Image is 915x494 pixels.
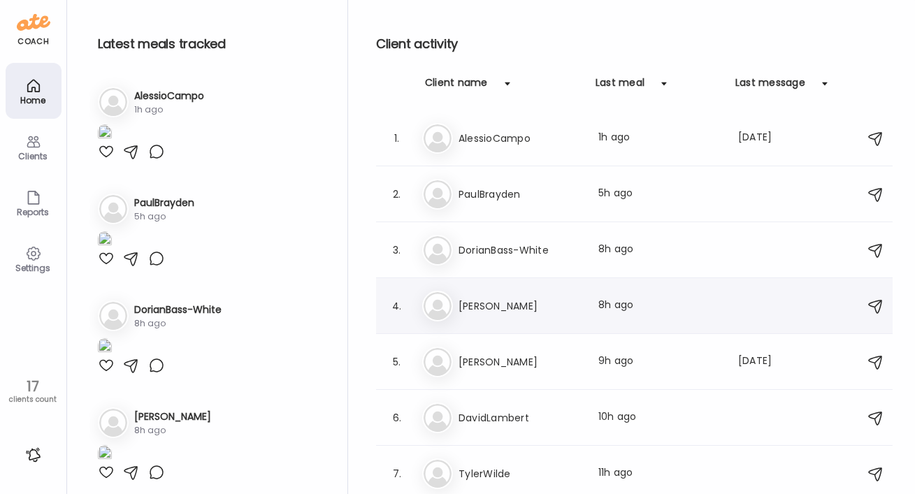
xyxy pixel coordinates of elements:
[459,186,582,203] h3: PaulBrayden
[596,75,644,98] div: Last meal
[98,231,112,250] img: images%2FV1qzwTS9N1SvZbp3wSgTYDvEwJF3%2FoRAnrL0nSpJYp9r7rBiI%2FPcVw6dl7AaFCey9BDgyk_1080
[376,34,893,55] h2: Client activity
[134,196,194,210] h3: PaulBrayden
[424,292,452,320] img: bg-avatar-default.svg
[424,236,452,264] img: bg-avatar-default.svg
[598,354,721,370] div: 9h ago
[424,124,452,152] img: bg-avatar-default.svg
[598,186,721,203] div: 5h ago
[5,378,62,395] div: 17
[99,409,127,437] img: bg-avatar-default.svg
[389,354,405,370] div: 5.
[389,298,405,314] div: 4.
[389,409,405,426] div: 6.
[459,465,582,482] h3: TylerWilde
[389,186,405,203] div: 2.
[389,130,405,147] div: 1.
[738,130,793,147] div: [DATE]
[17,11,50,34] img: ate
[738,354,793,370] div: [DATE]
[134,303,222,317] h3: DorianBass-White
[598,465,721,482] div: 11h ago
[424,404,452,432] img: bg-avatar-default.svg
[598,409,721,426] div: 10h ago
[8,96,59,105] div: Home
[99,195,127,223] img: bg-avatar-default.svg
[598,130,721,147] div: 1h ago
[598,242,721,259] div: 8h ago
[5,395,62,405] div: clients count
[598,298,721,314] div: 8h ago
[134,409,211,424] h3: [PERSON_NAME]
[424,348,452,376] img: bg-avatar-default.svg
[459,409,582,426] h3: DavidLambert
[99,88,127,116] img: bg-avatar-default.svg
[8,208,59,217] div: Reports
[459,130,582,147] h3: AlessioCampo
[98,34,325,55] h2: Latest meals tracked
[425,75,488,98] div: Client name
[459,242,582,259] h3: DorianBass-White
[98,338,112,357] img: images%2FyiZxPf6NIYV8JBzzhHlZPBLze0D2%2FNsVsk01AwHDKCmLTy7TN%2FUkq6wRgXKyLnh9AGC4PU_1080
[8,263,59,273] div: Settings
[8,152,59,161] div: Clients
[134,89,204,103] h3: AlessioCampo
[134,424,211,437] div: 8h ago
[99,302,127,330] img: bg-avatar-default.svg
[17,36,49,48] div: coach
[134,317,222,330] div: 8h ago
[134,103,204,116] div: 1h ago
[389,242,405,259] div: 3.
[424,460,452,488] img: bg-avatar-default.svg
[735,75,805,98] div: Last message
[459,298,582,314] h3: [PERSON_NAME]
[459,354,582,370] h3: [PERSON_NAME]
[98,124,112,143] img: images%2FTIQwNYNFyIZqWG7BZxF9SZWVkk73%2FKZf6TxZDvpqoiYRFYiJ9%2FyDUClPAs7Y7lIScehQR5_1080
[389,465,405,482] div: 7.
[134,210,194,223] div: 5h ago
[98,445,112,464] img: images%2FOfBjzjfspAavINqvgDx3IWQ3HuJ3%2F99B0gL14YW67BaUSsokr%2Ff3OmiGvKQ13YZn40m60h_1080
[424,180,452,208] img: bg-avatar-default.svg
